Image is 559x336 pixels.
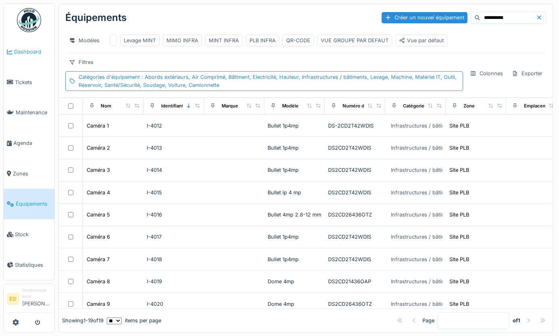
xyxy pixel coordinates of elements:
div: Équipements [65,7,127,28]
div: Marque [222,103,238,109]
div: I-4012 [147,122,201,130]
div: Identifiant interne [161,103,200,109]
div: Bullet 1p4mp [268,144,322,152]
div: Catégories d'équipement [403,103,459,109]
div: Infrastructures / bâtiments [391,300,456,308]
div: Infrastructures / bâtiments [391,256,456,263]
a: Dashboard [4,37,54,67]
span: Tickets [15,78,51,86]
div: I-4019 [147,278,201,285]
strong: of 1 [513,317,520,325]
div: Caméra 1 [87,122,109,130]
a: Zones [4,159,54,189]
div: Site PLB [449,256,469,263]
div: Bullet 1p4mp [268,233,322,241]
div: Exporter [508,68,546,79]
div: Showing 1 - 19 of 19 [62,317,104,325]
li: [PERSON_NAME] [22,287,51,311]
div: Créer un nouvel équipement [382,12,468,23]
div: Bullet ip 4 mp [268,189,322,196]
div: Nom [101,103,111,109]
div: I-4014 [147,166,201,174]
li: ED [7,293,19,305]
div: MIMO INFRA [166,37,198,44]
div: items per page [107,317,161,325]
span: Agenda [13,139,51,147]
div: Infrastructures / bâtiments [391,211,456,219]
div: Bullet 1p4mp [268,122,322,130]
div: DS-2CD2T42WDIS [328,122,382,130]
a: Maintenance [4,97,54,128]
div: Site PLB [449,300,469,308]
div: I-4017 [147,233,201,241]
div: DS2CD2T42WDIS [328,233,382,241]
div: Infrastructures / bâtiments [391,166,456,174]
div: Bullet 1p4mp [268,256,322,263]
div: Caméra 2 [87,144,110,152]
div: Dome 4mp [268,300,322,308]
a: Stock [4,219,54,250]
span: Équipements [16,200,51,208]
span: Dashboard [14,48,51,56]
div: Gestionnaire local [22,287,51,300]
a: Agenda [4,128,54,159]
div: I-4018 [147,256,201,263]
div: Site PLB [449,189,469,196]
div: Colonnes [466,68,507,79]
div: Infrastructures / bâtiments [391,233,456,241]
div: I-4013 [147,144,201,152]
div: Infrastructures / bâtiments [391,278,456,285]
div: Dome 4mp [268,278,322,285]
span: Stock [15,231,51,238]
div: DS2CD2T42WDIS [328,144,382,152]
div: Vue par défaut [399,37,444,44]
div: Caméra 4 [87,189,110,196]
div: Infrastructures / bâtiments [391,122,456,130]
div: Caméra 7 [87,256,110,263]
div: Levage MINT [124,37,156,44]
div: PLB INFRA [249,37,276,44]
a: Statistiques [4,249,54,280]
div: QR-CODE [286,37,310,44]
div: I-4020 [147,300,201,308]
div: DS2CD2T42WDIS [328,166,382,174]
div: Infrastructures / bâtiments [391,144,456,152]
div: Infrastructures / bâtiments [391,189,456,196]
div: I-4016 [147,211,201,219]
div: Modèles [65,35,103,46]
div: VUE GROUPE PAR DEFAUT [321,37,389,44]
div: Site PLB [449,211,469,219]
a: Tickets [4,67,54,98]
div: Caméra 6 [87,233,110,241]
a: ED Gestionnaire local[PERSON_NAME] [7,287,51,313]
div: MINT INFRA [209,37,239,44]
div: DS2CD2T42WDIS [328,256,382,263]
div: Site PLB [449,144,469,152]
div: Site PLB [449,278,469,285]
span: : Abords extérieurs, Air Comprimé, Bâtiment, Electricité, Hauteur, Infrastructures / bâtiments, L... [79,74,457,88]
div: Zone [463,103,475,109]
div: Caméra 9 [87,300,110,308]
div: DS2CD2T42WDIS [328,189,382,196]
div: Caméra 5 [87,211,110,219]
a: Équipements [4,189,54,219]
div: Catégories d'équipement [79,73,459,89]
img: Badge_color-CXgf-gQk.svg [17,8,41,32]
span: Statistiques [15,261,51,269]
div: Caméra 3 [87,166,110,174]
div: Site PLB [449,122,469,130]
div: DS2CD26436OTZ [328,300,382,308]
div: Bullet 1p4mp [268,166,322,174]
div: DS2CD21436OAP [328,278,382,285]
div: Filtres [65,56,97,68]
div: Site PLB [449,166,469,174]
span: Maintenance [16,109,51,116]
div: Caméra 8 [87,278,110,285]
div: Numéro de Série [343,103,380,109]
span: Zones [13,170,51,177]
div: DS2CD26436OTZ [328,211,382,219]
div: Modèle [282,103,299,109]
div: Page [422,317,434,325]
div: I-4015 [147,189,201,196]
div: Site PLB [449,233,469,241]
